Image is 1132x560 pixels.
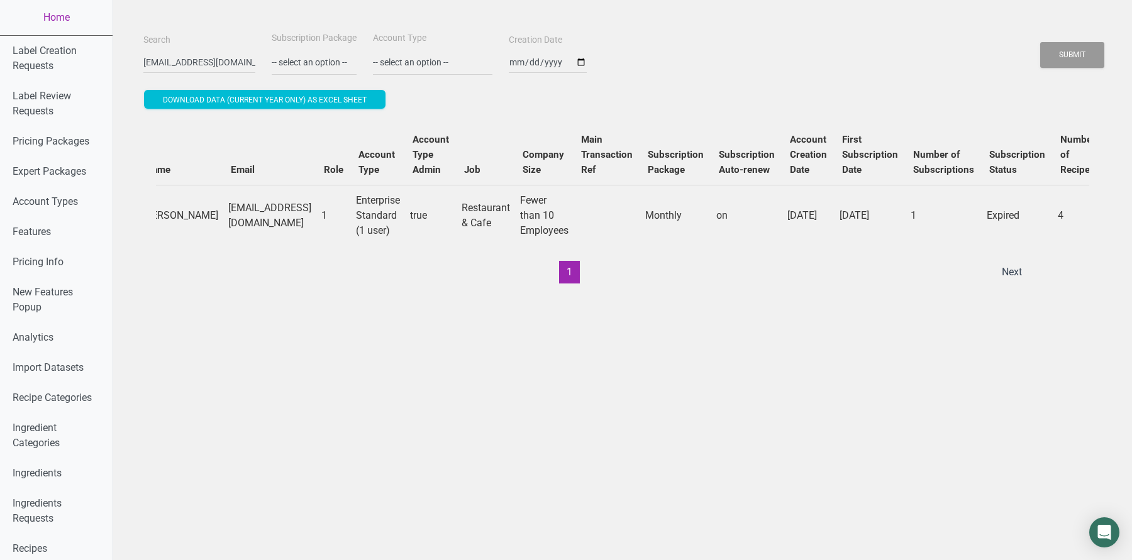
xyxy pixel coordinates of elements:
b: Name [145,164,170,175]
b: Email [231,164,255,175]
div: Users [143,112,1102,296]
b: Job [464,164,480,175]
b: Subscription Status [989,149,1045,175]
b: First Subscription Date [842,134,898,175]
b: Subscription Auto-renew [719,149,775,175]
td: Restaurant & Cafe [457,185,515,246]
button: Download data (current year only) as excel sheet [144,90,386,109]
label: Search [143,34,170,47]
b: Account Type [358,149,395,175]
b: Company Size [523,149,564,175]
td: [DATE] [782,185,835,246]
b: Role [324,164,343,175]
td: Fewer than 10 Employees [515,185,574,246]
span: Download data (current year only) as excel sheet [163,96,367,104]
td: true [405,185,457,246]
b: Account Type Admin [413,134,449,175]
b: Number of Recipes [1060,134,1096,175]
td: [PERSON_NAME] [138,185,223,246]
td: [EMAIL_ADDRESS][DOMAIN_NAME] [223,185,316,246]
b: Subscription Package [648,149,704,175]
td: 4 [1053,185,1103,246]
label: Subscription Package [272,32,357,45]
button: 1 [559,261,580,283]
div: Page navigation example [94,261,1027,283]
td: Monthly [640,185,711,246]
b: Main Transaction Ref [581,134,633,175]
td: 1 [906,185,982,246]
td: Enterprise Standard (1 user) [351,185,405,246]
td: Expired [982,185,1053,246]
td: [DATE] [835,185,906,246]
b: Number of Subscriptions [913,149,974,175]
button: Submit [1040,42,1104,68]
label: Account Type [373,32,426,45]
label: Creation Date [509,34,562,47]
td: 1 [316,185,351,246]
div: Open Intercom Messenger [1089,517,1119,547]
td: on [711,185,782,246]
b: Account Creation Date [790,134,827,175]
